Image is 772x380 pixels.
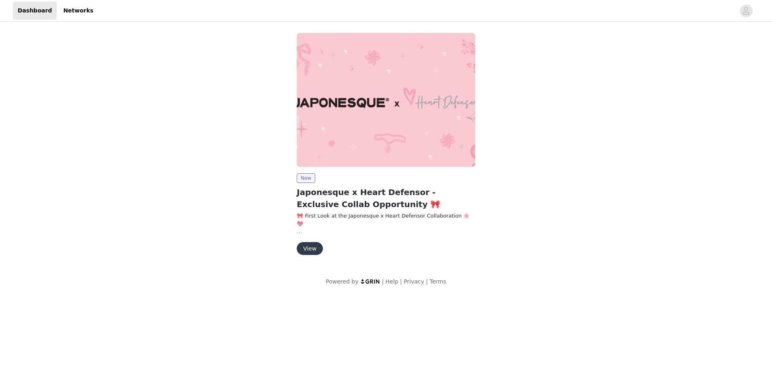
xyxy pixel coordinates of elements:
[13,2,57,20] a: Dashboard
[382,278,384,285] span: |
[58,2,98,20] a: Networks
[404,278,424,285] a: Privacy
[326,278,358,285] span: Powered by
[297,212,475,228] h3: 🎀 First Look at the Japonesque x Heart Defensor Collaboration 🌸💖
[297,186,475,210] h2: Japonesque x Heart Defensor - Exclusive Collab Opportunity 🎀
[386,278,398,285] a: Help
[360,279,380,284] img: logo
[297,33,475,167] img: Japonesque
[400,278,402,285] span: |
[297,173,315,183] span: New
[426,278,428,285] span: |
[742,4,750,17] div: avatar
[297,242,323,255] button: View
[429,278,446,285] a: Terms
[297,246,323,252] a: View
